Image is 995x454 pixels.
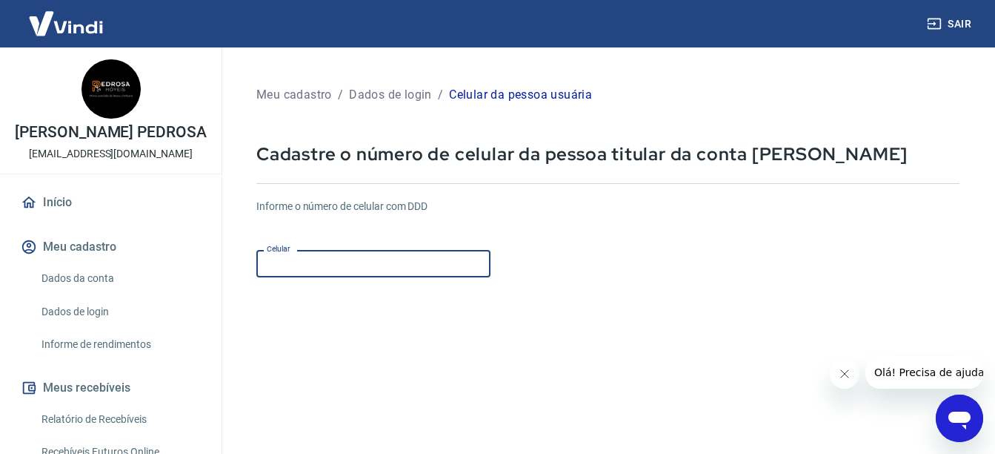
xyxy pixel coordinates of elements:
p: Dados de login [349,86,432,104]
p: / [338,86,343,104]
iframe: Mensagem da empresa [865,356,983,389]
a: Dados de login [36,297,204,327]
p: / [438,86,443,104]
span: Olá! Precisa de ajuda? [9,10,124,22]
a: Início [18,186,204,219]
button: Meus recebíveis [18,372,204,404]
p: Meu cadastro [256,86,332,104]
a: Dados da conta [36,263,204,294]
iframe: Botão para abrir a janela de mensagens [936,395,983,442]
h6: Informe o número de celular com DDD [256,199,959,214]
img: Vindi [18,1,114,46]
img: 95262ef9-767b-40bf-9ada-e2d7afb1bc2a.jpeg [81,59,141,119]
p: [PERSON_NAME] PEDROSA [15,125,207,140]
p: Celular da pessoa usuária [449,86,592,104]
label: Celular [267,243,290,254]
iframe: Fechar mensagem [830,359,859,389]
a: Relatório de Recebíveis [36,404,204,435]
p: [EMAIL_ADDRESS][DOMAIN_NAME] [29,146,193,162]
button: Sair [924,10,977,38]
button: Meu cadastro [18,231,204,263]
p: Cadastre o número de celular da pessoa titular da conta [PERSON_NAME] [256,142,959,165]
a: Informe de rendimentos [36,329,204,360]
